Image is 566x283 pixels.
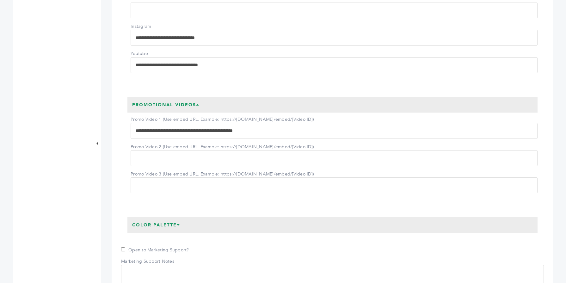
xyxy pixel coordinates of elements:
[131,51,175,57] label: Youtube
[131,23,175,30] label: Instagram
[131,116,314,123] label: Promo Video 1 (Use embed URL. Example: https://[DOMAIN_NAME]/embed/[Video ID])
[131,171,314,177] label: Promo Video 3 (Use embed URL. Example: https://[DOMAIN_NAME]/embed/[Video ID])
[127,97,204,113] h3: Promotional Videos
[121,247,125,251] input: Open to Marketing Support?
[127,217,185,233] h3: Color Palette
[121,258,174,265] label: Marketing Support Notes
[131,144,314,150] label: Promo Video 2 (Use embed URL. Example: https://[DOMAIN_NAME]/embed/[Video ID])
[121,247,189,253] label: Open to Marketing Support?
